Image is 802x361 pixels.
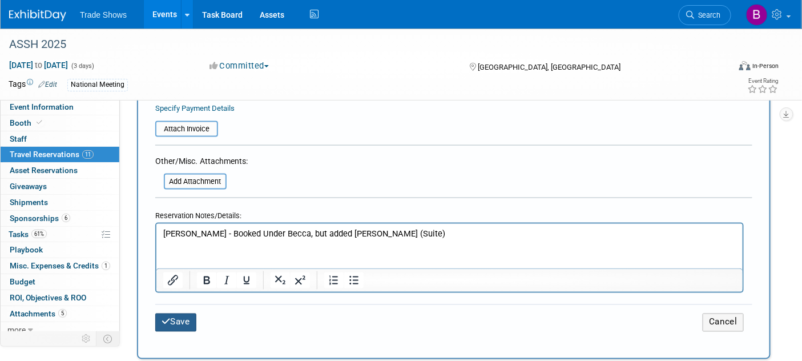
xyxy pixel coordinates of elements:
span: Travel Reservations [10,150,94,159]
a: ROI, Objectives & ROO [1,290,119,306]
span: 1 [102,262,110,270]
span: Shipments [10,198,48,207]
span: Search [694,11,720,19]
span: Event Information [10,102,74,111]
button: Bullet list [344,272,364,288]
iframe: Rich Text Area [156,224,743,268]
div: Event Format [665,59,779,77]
div: Reservation Notes/Details: [155,206,744,223]
span: (3 days) [70,62,94,70]
a: Staff [1,131,119,147]
span: [DATE] [DATE] [9,60,68,70]
span: Trade Shows [80,10,127,19]
img: ExhibitDay [9,10,66,21]
span: Asset Reservations [10,166,78,175]
button: Cancel [703,314,744,331]
div: National Meeting [67,79,128,91]
a: Giveaways [1,179,119,194]
span: Tasks [9,230,47,239]
a: Tasks61% [1,227,119,242]
a: Sponsorships6 [1,211,119,226]
span: Attachments [10,309,67,318]
span: ROI, Objectives & ROO [10,293,86,302]
button: Numbered list [324,272,344,288]
span: Playbook [10,245,43,254]
span: 6 [62,214,70,222]
span: Giveaways [10,182,47,191]
button: Bold [197,272,216,288]
i: Booth reservation complete [37,119,42,126]
a: Search [679,5,731,25]
a: Attachments5 [1,306,119,322]
span: Sponsorships [10,214,70,223]
button: Insert/edit link [163,272,183,288]
a: Event Information [1,99,119,115]
a: Asset Reservations [1,163,119,178]
button: Subscript [271,272,290,288]
span: Budget [10,277,35,286]
span: [GEOGRAPHIC_DATA], [GEOGRAPHIC_DATA] [478,63,620,71]
button: Italic [217,272,236,288]
a: Playbook [1,242,119,258]
a: Budget [1,274,119,290]
button: Superscript [291,272,310,288]
span: Booth [10,118,45,127]
button: Committed [205,60,273,72]
span: to [33,61,44,70]
span: 5 [58,309,67,318]
span: Staff [10,134,27,143]
a: Shipments [1,195,119,210]
a: Misc. Expenses & Credits1 [1,258,119,274]
a: Travel Reservations11 [1,147,119,162]
span: Misc. Expenses & Credits [10,261,110,270]
span: 61% [31,230,47,238]
button: Save [155,314,196,331]
span: more [7,325,26,334]
a: Specify Payment Details [155,104,235,113]
td: Toggle Event Tabs [96,331,120,346]
td: Tags [9,78,57,91]
div: Event Rating [748,78,779,84]
span: 11 [82,150,94,159]
a: Booth [1,115,119,131]
button: Underline [237,272,256,288]
img: Becca Rensi [746,4,768,26]
a: Edit [38,81,57,89]
div: Other/Misc. Attachments: [155,155,248,170]
div: In-Person [752,62,779,70]
td: Personalize Event Tab Strip [76,331,96,346]
a: more [1,322,119,338]
img: Format-Inperson.png [739,61,751,70]
div: ASSH 2025 [5,34,714,55]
